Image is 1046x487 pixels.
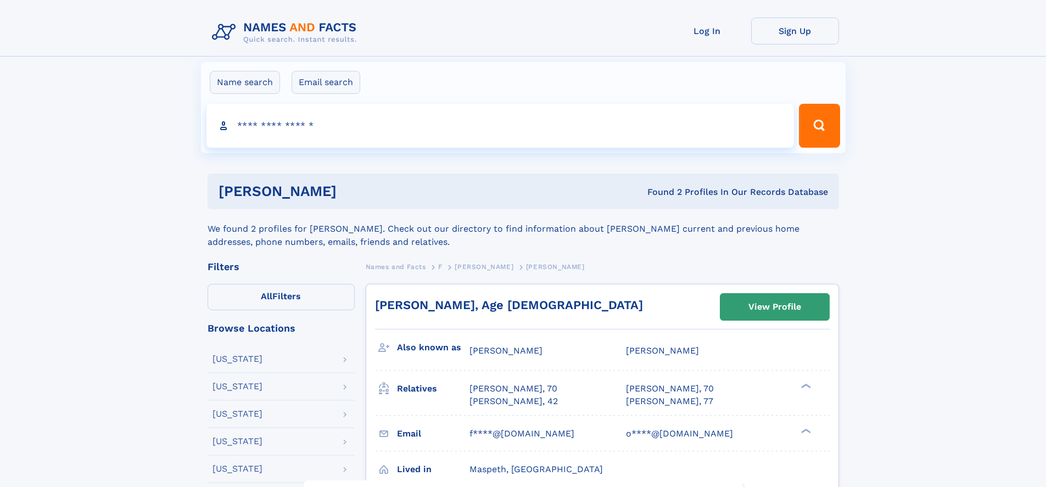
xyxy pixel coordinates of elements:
[798,383,812,390] div: ❯
[799,104,840,148] button: Search Button
[208,262,355,272] div: Filters
[663,18,751,44] a: Log In
[751,18,839,44] a: Sign Up
[212,382,262,391] div: [US_STATE]
[292,71,360,94] label: Email search
[261,291,272,301] span: All
[208,323,355,333] div: Browse Locations
[212,355,262,363] div: [US_STATE]
[397,338,469,357] h3: Also known as
[798,427,812,434] div: ❯
[208,18,366,47] img: Logo Names and Facts
[375,298,643,312] a: [PERSON_NAME], Age [DEMOGRAPHIC_DATA]
[720,294,829,320] a: View Profile
[438,263,443,271] span: F
[469,395,558,407] a: [PERSON_NAME], 42
[212,437,262,446] div: [US_STATE]
[219,184,492,198] h1: [PERSON_NAME]
[208,284,355,310] label: Filters
[469,464,603,474] span: Maspeth, [GEOGRAPHIC_DATA]
[212,410,262,418] div: [US_STATE]
[438,260,443,273] a: F
[455,263,513,271] span: [PERSON_NAME]
[397,379,469,398] h3: Relatives
[626,345,699,356] span: [PERSON_NAME]
[492,186,828,198] div: Found 2 Profiles In Our Records Database
[208,209,839,249] div: We found 2 profiles for [PERSON_NAME]. Check out our directory to find information about [PERSON_...
[397,424,469,443] h3: Email
[366,260,426,273] a: Names and Facts
[626,383,714,395] a: [PERSON_NAME], 70
[206,104,795,148] input: search input
[455,260,513,273] a: [PERSON_NAME]
[526,263,585,271] span: [PERSON_NAME]
[397,460,469,479] h3: Lived in
[210,71,280,94] label: Name search
[626,395,713,407] a: [PERSON_NAME], 77
[469,383,557,395] a: [PERSON_NAME], 70
[469,345,542,356] span: [PERSON_NAME]
[748,294,801,320] div: View Profile
[212,464,262,473] div: [US_STATE]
